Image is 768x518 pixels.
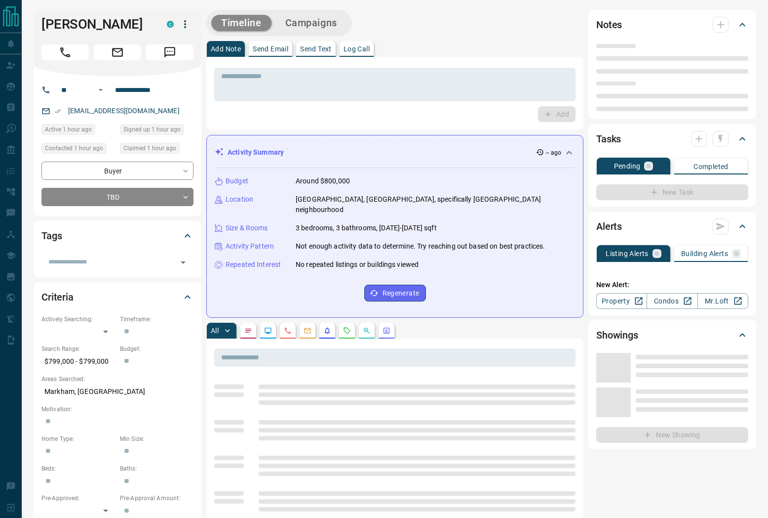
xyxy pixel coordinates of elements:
svg: Listing Alerts [323,327,331,335]
svg: Opportunities [363,327,371,335]
p: Log Call [344,45,370,52]
div: Buyer [41,162,193,180]
p: Send Email [253,45,288,52]
span: Call [41,44,89,60]
p: -- ago [546,148,561,157]
span: Contacted 1 hour ago [45,143,103,153]
svg: Email Verified [54,108,61,115]
h2: Tags [41,228,62,244]
p: Send Text [300,45,332,52]
div: Activity Summary-- ago [215,143,575,162]
p: Around $800,000 [296,176,350,186]
h2: Criteria [41,289,74,305]
p: Pre-Approved: [41,494,115,503]
p: Activity Summary [228,147,284,158]
p: Location [226,194,253,205]
p: Budget: [120,345,193,353]
p: Baths: [120,464,193,473]
span: Email [94,44,141,60]
p: Not enough activity data to determine. Try reaching out based on best practices. [296,241,545,252]
p: Pending [614,163,641,170]
div: Criteria [41,285,193,309]
h1: [PERSON_NAME] [41,16,152,32]
div: Tue Oct 14 2025 [120,143,193,157]
p: All [211,327,219,334]
p: New Alert: [596,280,748,290]
div: Alerts [596,215,748,238]
div: Notes [596,13,748,37]
div: TBD [41,188,193,206]
p: Beds: [41,464,115,473]
p: Pre-Approval Amount: [120,494,193,503]
p: Markham, [GEOGRAPHIC_DATA] [41,384,193,400]
p: Budget [226,176,248,186]
p: Actively Searching: [41,315,115,324]
span: Signed up 1 hour ago [123,125,181,134]
span: Message [146,44,193,60]
svg: Lead Browsing Activity [264,327,272,335]
div: Showings [596,323,748,347]
p: Activity Pattern [226,241,274,252]
div: condos.ca [167,21,174,28]
p: $799,000 - $799,000 [41,353,115,370]
svg: Notes [244,327,252,335]
p: Repeated Interest [226,259,281,270]
div: Tue Oct 14 2025 [120,124,193,138]
span: Claimed 1 hour ago [123,143,176,153]
svg: Requests [343,327,351,335]
h2: Showings [596,327,638,343]
button: Open [95,84,107,96]
div: Tue Oct 14 2025 [41,143,115,157]
button: Open [176,256,190,269]
a: [EMAIL_ADDRESS][DOMAIN_NAME] [68,107,180,115]
span: Active 1 hour ago [45,125,92,134]
p: Search Range: [41,345,115,353]
p: Min Size: [120,434,193,443]
p: Building Alerts [681,250,728,257]
div: Tue Oct 14 2025 [41,124,115,138]
p: Areas Searched: [41,375,193,384]
h2: Notes [596,17,622,33]
a: Mr.Loft [697,293,748,309]
p: 3 bedrooms, 3 bathrooms, [DATE]-[DATE] sqft [296,223,437,233]
p: Completed [693,163,729,170]
svg: Emails [304,327,311,335]
div: Tags [41,224,193,248]
p: Motivation: [41,405,193,414]
div: Tasks [596,127,748,151]
p: Size & Rooms [226,223,268,233]
p: Timeframe: [120,315,193,324]
a: Condos [647,293,697,309]
p: No repeated listings or buildings viewed [296,259,419,270]
p: [GEOGRAPHIC_DATA], [GEOGRAPHIC_DATA], specifically [GEOGRAPHIC_DATA] neighbourhood [296,194,575,215]
p: Home Type: [41,434,115,443]
svg: Calls [284,327,292,335]
p: Add Note [211,45,241,52]
button: Campaigns [275,15,347,31]
a: Property [596,293,647,309]
button: Timeline [211,15,271,31]
h2: Tasks [596,131,621,147]
svg: Agent Actions [383,327,390,335]
p: Listing Alerts [606,250,649,257]
h2: Alerts [596,218,622,234]
button: Regenerate [364,285,426,302]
